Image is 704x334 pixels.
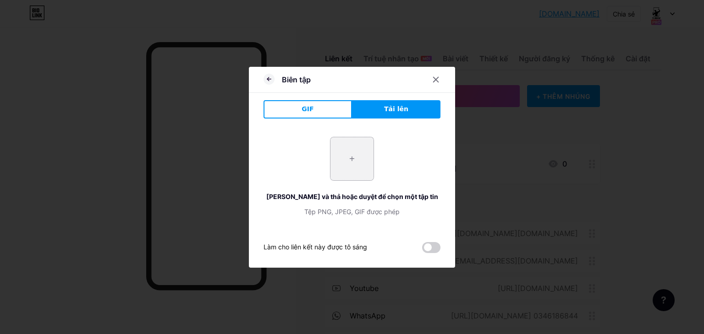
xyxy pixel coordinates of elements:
button: Tải lên [352,100,440,119]
font: Tải lên [384,105,408,113]
font: Biên tập [282,75,311,84]
button: GIF [264,100,352,119]
font: Làm cho liên kết này được tô sáng [264,243,367,251]
font: Tệp PNG, JPEG, GIF được phép [304,208,400,215]
font: [PERSON_NAME] và thả hoặc duyệt để chọn một tập tin [266,193,438,200]
font: GIF [302,105,313,113]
